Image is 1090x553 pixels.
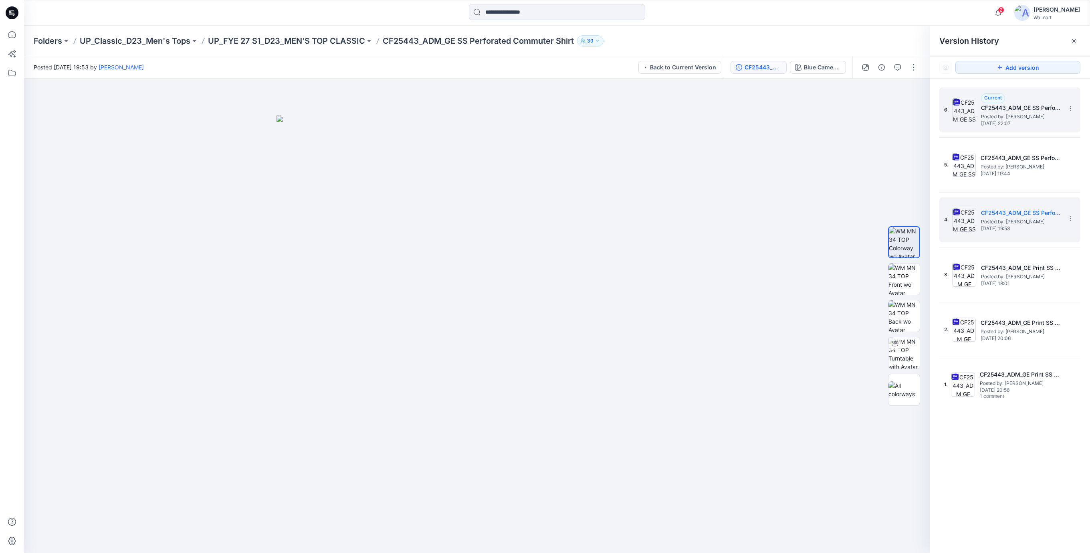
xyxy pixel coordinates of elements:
span: Current [984,95,1002,101]
span: Posted [DATE] 19:53 by [34,63,144,71]
span: 6. [944,106,949,113]
span: [DATE] 22:07 [981,121,1061,126]
button: Blue Cameo [PERSON_NAME] [790,61,846,74]
span: 1 comment [980,393,1036,400]
img: WM MN 34 TOP Back wo Avatar [888,300,920,332]
button: 39 [577,35,604,47]
span: Posted by: Chantal Blommerde [980,379,1060,387]
img: WM MN 34 TOP Front wo Avatar [888,263,920,295]
h5: CF25443_ADM_GE Print SS Button UP Shirt opt 2 3 and 4 23APR25 [981,318,1061,328]
a: UP_Classic_D23_Men's Tops [80,35,190,47]
h5: CF25443_ADM_GE SS Perforated Commuter Shirt 10JUL25 [981,153,1061,163]
span: [DATE] 20:56 [980,387,1060,393]
img: CF25443_ADM_GE Print SS Button UP Shirt opt 2 3 and 4 [951,373,975,397]
a: [PERSON_NAME] [99,64,144,71]
img: CF25443_ADM_GE SS Perforated Commuter Shirt 18JUN25 [952,208,976,232]
button: Add version [955,61,1080,74]
button: Back to Current Version [638,61,721,74]
h5: CF25443_ADM_GE Print SS Button UP Shirt opt 2 3 and 4 [980,370,1060,379]
img: CF25443_ADM_GE Print SS Button UP Shirt opt 2 3 and 4 23APR25 [952,318,976,342]
button: Close [1071,38,1077,44]
h5: CF25443_ADM_GE SS Perforated Commuter Shirt 10JUL25 [981,103,1061,113]
span: 5. [944,161,949,168]
h5: CF25443_ADM_GE SS Perforated Commuter Shirt 18JUN25 [981,208,1061,218]
button: CF25443_ADM_GE SS Perforated Commuter Shirt [DATE] [731,61,787,74]
img: WM MN 34 TOP Turntable with Avatar [888,337,920,369]
img: CF25443_ADM_GE SS Perforated Commuter Shirt 10JUL25 [952,98,976,122]
span: Posted by: Chantal Blommerde [981,163,1061,171]
span: Version History [939,36,999,46]
img: All colorways [888,381,920,398]
a: UP_FYE 27 S1_D23_MEN’S TOP CLASSIC [208,35,365,47]
span: 2 [998,7,1004,13]
img: CF25443_ADM_GE SS Perforated Commuter Shirt 10JUL25 [952,153,976,177]
p: 39 [587,36,593,45]
span: 1. [944,381,948,388]
span: [DATE] 19:44 [981,171,1061,176]
span: 2. [944,326,949,333]
div: Walmart [1033,14,1080,20]
div: Blue Cameo [PERSON_NAME] [804,63,841,72]
button: Details [875,61,888,74]
span: Posted by: Chantal Blommerde [981,328,1061,336]
span: Posted by: Chantal Blommerde [981,113,1061,121]
span: 4. [944,216,949,223]
a: Folders [34,35,62,47]
span: 3. [944,271,949,278]
img: avatar [1014,5,1030,21]
span: Posted by: Chantal Blommerde [981,273,1061,281]
div: CF25443_ADM_GE SS Perforated Commuter Shirt 18JUN25 [745,63,781,72]
img: WM MN 34 TOP Colorway wo Avatar [889,227,919,257]
span: [DATE] 20:06 [981,336,1061,341]
p: CF25443_ADM_GE SS Perforated Commuter Shirt [383,35,574,47]
h5: CF25443_ADM_GE Print SS Button UP Shirt opt 2 3 and 4 23APR25 [981,263,1061,273]
button: Show Hidden Versions [939,61,952,74]
span: Posted by: Chantal Blommerde [981,218,1061,226]
span: [DATE] 19:53 [981,226,1061,231]
img: CF25443_ADM_GE Print SS Button UP Shirt opt 2 3 and 4 23APR25 [952,263,976,287]
div: [PERSON_NAME] [1033,5,1080,14]
span: [DATE] 18:01 [981,281,1061,286]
